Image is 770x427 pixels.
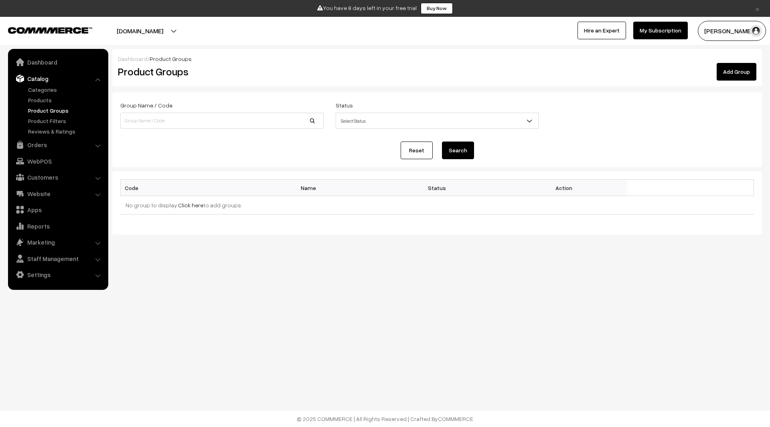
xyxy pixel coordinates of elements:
input: Group Name / Code [120,113,324,129]
div: / [118,55,756,63]
button: [PERSON_NAME] [698,21,766,41]
a: WebPOS [10,154,105,168]
th: Action [500,180,627,196]
a: Add Group [717,63,756,81]
th: Name [247,180,374,196]
a: Categories [26,85,105,94]
td: No group to display. to add groups. [121,196,754,215]
a: Click here [178,202,203,208]
a: COMMMERCE [438,415,473,422]
a: Marketing [10,235,105,249]
a: Products [26,96,105,104]
a: Dashboard [10,55,105,69]
th: Status [374,180,500,196]
a: Website [10,186,105,201]
span: Product Groups [150,55,192,62]
a: Product Filters [26,117,105,125]
img: COMMMERCE [8,27,92,33]
a: Staff Management [10,251,105,266]
button: [DOMAIN_NAME] [89,21,191,41]
a: Settings [10,267,105,282]
a: Apps [10,202,105,217]
a: Hire an Expert [577,22,626,39]
span: Select Status [336,113,539,129]
a: COMMMERCE [8,25,78,34]
h2: Product Groups [118,65,323,78]
a: Reviews & Ratings [26,127,105,136]
label: Status [336,101,353,109]
a: Orders [10,138,105,152]
img: user [750,25,762,37]
a: Product Groups [26,106,105,115]
th: Code [121,180,247,196]
a: Reports [10,219,105,233]
label: Group Name / Code [120,101,172,109]
a: Buy Now [421,3,453,14]
a: × [752,4,763,13]
a: Customers [10,170,105,184]
a: Catalog [10,71,105,86]
button: Search [442,142,474,159]
span: Select Status [336,114,539,128]
div: You have 8 days left in your free trial [3,3,767,14]
a: Reset [401,142,433,159]
a: My Subscription [633,22,688,39]
a: Dashboard [118,55,147,62]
